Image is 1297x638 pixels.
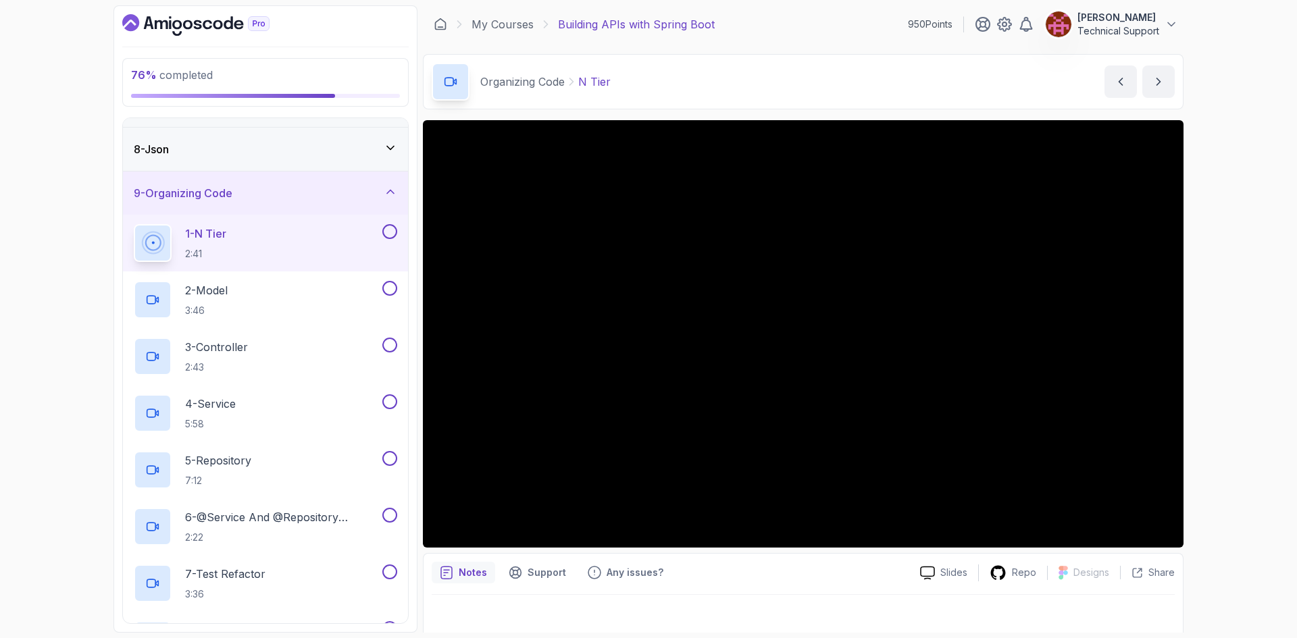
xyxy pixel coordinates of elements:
button: 8-Json [123,128,408,171]
p: 5:58 [185,417,236,431]
button: Share [1120,566,1175,579]
button: user profile image[PERSON_NAME]Technical Support [1045,11,1178,38]
p: 3:46 [185,304,228,317]
img: user profile image [1046,11,1071,37]
p: Building APIs with Spring Boot [558,16,715,32]
a: Repo [979,564,1047,581]
p: 950 Points [908,18,952,31]
button: Support button [501,562,574,583]
p: 3:36 [185,587,265,601]
p: 2 - Model [185,282,228,298]
p: [PERSON_NAME] [1077,11,1159,24]
button: 4-Service5:58 [134,394,397,432]
p: Share [1148,566,1175,579]
p: 6 - @Service And @Repository Annotations [185,509,380,525]
button: 1-N Tier2:41 [134,224,397,262]
span: 76 % [131,68,157,82]
p: 4 - Service [185,396,236,412]
p: 3 - Controller [185,339,248,355]
a: Dashboard [122,14,301,36]
p: 2:41 [185,247,226,261]
button: Feedback button [580,562,671,583]
button: 3-Controller2:43 [134,338,397,375]
p: 1 - N Tier [185,225,226,242]
button: next content [1142,65,1175,98]
h3: 8 - Json [134,141,169,157]
p: 7 - Test Refactor [185,566,265,582]
button: 6-@Service And @Repository Annotations2:22 [134,508,397,546]
button: 5-Repository7:12 [134,451,397,489]
iframe: 1 - N Tier [423,120,1184,548]
p: 2:22 [185,531,380,544]
p: Technical Support [1077,24,1159,38]
p: Repo [1012,566,1036,579]
button: 7-Test Refactor3:36 [134,564,397,602]
p: Designs [1073,566,1109,579]
p: Any issues? [607,566,663,579]
button: notes button [432,562,495,583]
a: My Courses [472,16,534,32]
button: 2-Model3:46 [134,281,397,319]
p: 7:12 [185,474,251,487]
a: Slides [909,566,978,580]
p: Support [528,566,566,579]
p: Organizing Code [480,74,565,90]
span: completed [131,68,213,82]
button: previous content [1104,65,1137,98]
button: 9-Organizing Code [123,171,408,215]
p: 2:43 [185,361,248,374]
p: N Tier [578,74,611,90]
h3: 9 - Organizing Code [134,185,232,201]
a: Dashboard [434,18,447,31]
p: 5 - Repository [185,452,251,469]
p: Notes [459,566,487,579]
p: Slides [940,566,967,579]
